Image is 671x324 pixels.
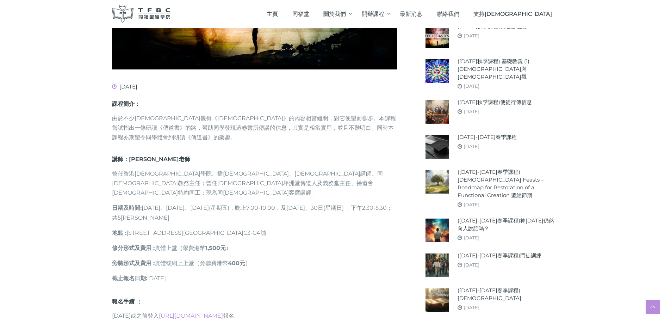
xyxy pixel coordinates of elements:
span: 聯絡我們 [437,11,459,17]
a: 關於我們 [316,4,354,24]
p: 實體上堂（學費港幣 ） [112,243,397,253]
strong: 400元 [228,260,245,267]
strong: 1,500元 [205,245,226,251]
a: ([DATE]秋季課程)使徒行傳信息 [458,98,532,106]
img: (2025年秋季課程) 基礎教義 (1) 聖靈觀與教會觀 [425,59,449,83]
p: [STREET_ADDRESS][GEOGRAPHIC_DATA]C3-C4舖 [112,228,397,238]
span: 主頁 [267,11,278,17]
img: (2024-25年春季課程)神今天仍然向人說話嗎？ [425,219,449,242]
p: 實體或網上上堂（旁聽費港幣 ） [112,258,397,268]
p: 曾任香港[DEMOGRAPHIC_DATA]學院、播[DEMOGRAPHIC_DATA]、[DEMOGRAPHIC_DATA]講師、同[DEMOGRAPHIC_DATA]教務主任；曾任[DEMO... [112,169,397,198]
a: ([DATE]-[DATE]春季課程) [DEMOGRAPHIC_DATA] Feasts – Roadmap for Restoration of a Functional Creation ... [458,168,559,199]
strong: 日期及時間 [112,204,140,211]
span: [DATE] [112,83,137,90]
strong: 旁聽形式及費用 : [112,260,155,267]
h6: [PERSON_NAME]老師 [112,155,397,163]
p: [DATE]、[DATE]、[DATE](星期五)，晩上7:00-10:00，及[DATE]、30日(星期日) ，下午2:30-5:30；共5[PERSON_NAME] [112,203,397,222]
strong: 講師： [112,156,129,163]
a: 聯絡我們 [429,4,466,24]
p: 由於不少[DEMOGRAPHIC_DATA]覺得《[DEMOGRAPHIC_DATA]》的內容相當難明，對它便望而卻步。本課程嘗試指出一條研讀《傳道書》的路，幫助同學發現這卷書所傳講的信息，其實... [112,114,397,142]
a: [URL][DOMAIN_NAME] [159,312,223,319]
strong: 截止報名日期 [112,275,146,282]
a: [DATE] [464,262,479,268]
img: 同福聖經學院 TFBC [112,5,171,23]
strong: 報名手續 ： [112,298,142,305]
a: 主頁 [260,4,285,24]
span: 同福堂 [292,11,309,17]
a: ([DATE]秋季課程) 基礎教義 (1) [DEMOGRAPHIC_DATA]與[DEMOGRAPHIC_DATA]觀 [458,57,559,81]
img: (2025年秋季課程)使徒行傳信息 [425,100,449,124]
span: 最新消息 [400,11,422,17]
a: ([DATE]-[DATE]春季課程)門徒訓練 [458,252,541,259]
b: : [140,204,142,211]
img: (2025年秋季課程)傳道書信息 [425,24,449,48]
strong: 修分形式及費用 : [112,245,155,251]
a: [DATE] [464,83,479,89]
p: [DATE] [112,274,397,283]
a: [DATE] [464,235,479,240]
span: 關於我們 [323,11,346,17]
p: [DATE]或之前登入 報名。 [112,311,397,320]
a: 同福堂 [285,4,316,24]
a: Scroll to top [646,300,660,314]
span: 支持[DEMOGRAPHIC_DATA] [473,11,552,17]
a: [DATE] [464,143,479,149]
a: [DATE] [464,109,479,114]
a: 最新消息 [393,4,430,24]
img: (2024-25年春季課程)門徒訓練 [425,253,449,277]
a: [DATE] [464,33,479,38]
a: [DATE]-[DATE]春季課程 [458,133,517,141]
a: ([DATE]-[DATE]春季課程)神[DATE]仍然向人說話嗎？ [458,217,559,232]
img: (2024-25年春季課程)聖經神學 [425,288,449,312]
h6: 課程簡介： [112,100,397,108]
b: : [146,275,147,282]
a: 開辦課程 [354,4,392,24]
a: 支持[DEMOGRAPHIC_DATA] [466,4,559,24]
a: ([DATE]-[DATE]春季課程)[DEMOGRAPHIC_DATA] [458,287,559,302]
img: (2024-25年春季課程) Biblical Feasts – Roadmap for Restoration of a Functional Creation 聖經節期 [425,170,449,194]
img: 2024-25年春季課程 [425,135,449,159]
a: [DATE] [464,305,479,310]
a: [DATE] [464,202,479,207]
span: 開辦課程 [362,11,384,17]
strong: 地點 : [112,230,126,236]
